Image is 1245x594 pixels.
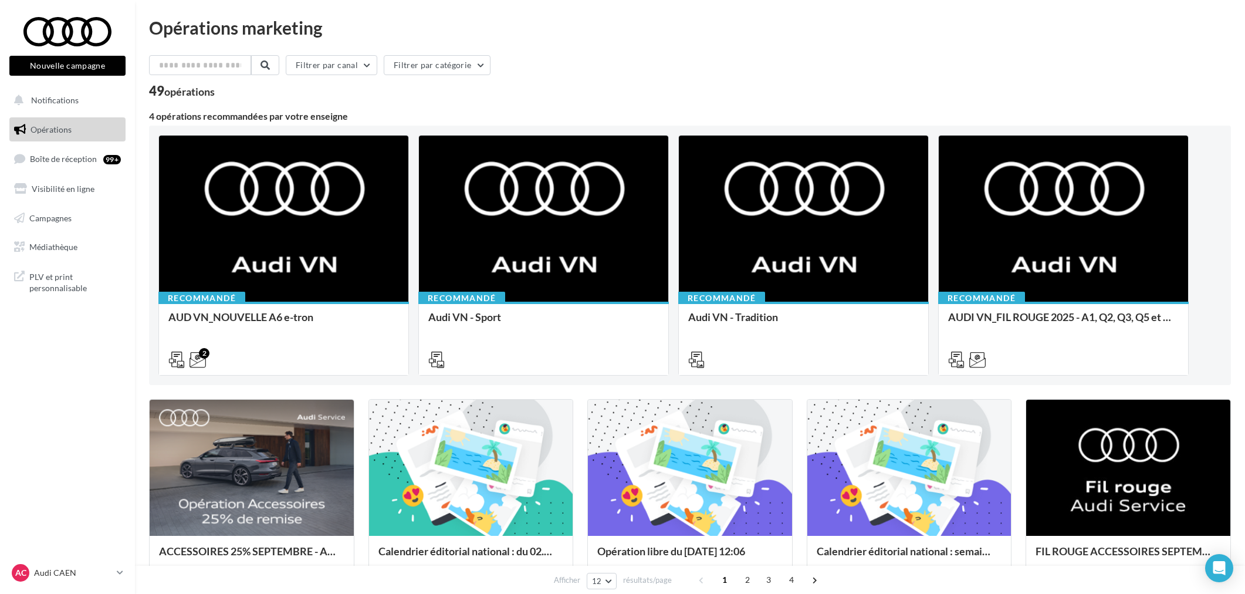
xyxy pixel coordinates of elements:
div: Audi VN - Sport [428,311,659,335]
a: Médiathèque [7,235,128,259]
a: Boîte de réception99+ [7,146,128,171]
span: 12 [592,576,602,586]
div: 2 [199,348,209,359]
a: AC Audi CAEN [9,562,126,584]
div: 49 [149,85,215,97]
span: Opérations [31,124,72,134]
span: 3 [759,571,778,589]
span: Notifications [31,95,79,105]
a: Opérations [7,117,128,142]
div: Calendrier éditorial national : du 02.09 au 03.09 [378,545,564,569]
span: 2 [738,571,757,589]
span: Visibilité en ligne [32,184,94,194]
span: PLV et print personnalisable [29,269,121,294]
span: AC [15,567,26,579]
div: Opération libre du [DATE] 12:06 [597,545,783,569]
div: 4 opérations recommandées par votre enseigne [149,112,1231,121]
div: opérations [164,86,215,97]
button: Nouvelle campagne [9,56,126,76]
div: Open Intercom Messenger [1205,554,1233,582]
span: Médiathèque [29,242,77,252]
div: Opérations marketing [149,19,1231,36]
div: AUD VN_NOUVELLE A6 e-tron [168,311,399,335]
span: 4 [782,571,801,589]
button: Filtrer par canal [286,55,377,75]
button: Notifications [7,88,123,113]
span: résultats/page [623,575,672,586]
div: Audi VN - Tradition [688,311,919,335]
div: Calendrier éditorial national : semaine du 25.08 au 31.08 [817,545,1002,569]
div: Recommandé [158,292,245,305]
div: ACCESSOIRES 25% SEPTEMBRE - AUDI SERVICE [159,545,344,569]
div: Recommandé [678,292,765,305]
span: Campagnes [29,212,72,222]
span: Afficher [554,575,580,586]
button: 12 [587,573,617,589]
a: Campagnes [7,206,128,231]
div: FIL ROUGE ACCESSOIRES SEPTEMBRE - AUDI SERVICE [1036,545,1221,569]
a: PLV et print personnalisable [7,264,128,299]
div: AUDI VN_FIL ROUGE 2025 - A1, Q2, Q3, Q5 et Q4 e-tron [948,311,1179,335]
button: Filtrer par catégorie [384,55,490,75]
div: Recommandé [418,292,505,305]
p: Audi CAEN [34,567,112,579]
span: Boîte de réception [30,154,97,164]
span: 1 [715,571,734,589]
div: Recommandé [938,292,1025,305]
a: Visibilité en ligne [7,177,128,201]
div: 99+ [103,155,121,164]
